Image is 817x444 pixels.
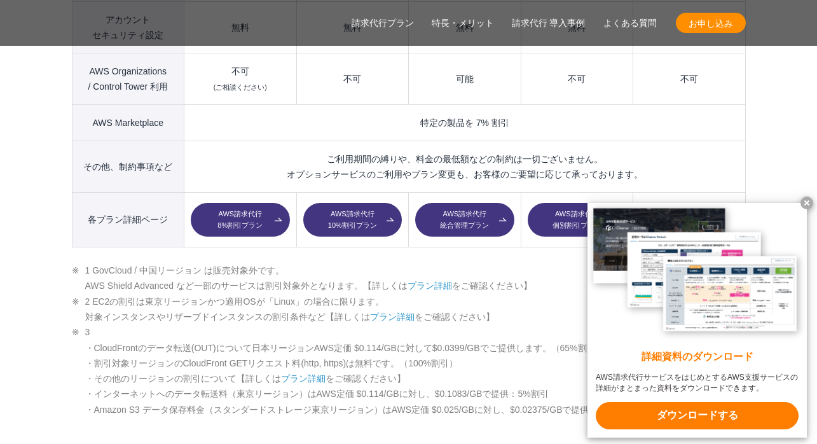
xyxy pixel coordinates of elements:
td: ご利用期間の縛りや、料金の最低額などの制約は一切ございません。 オプションサービスのご利用やプラン変更も、お客様のご要望に応じて承っております。 [184,141,745,192]
x-t: AWS請求代行サービスをはじめとするAWS支援サービスの詳細がまとまった資料をダウンロードできます。 [596,372,799,394]
td: 無料 [409,1,521,53]
td: 無料 [521,1,633,53]
a: AWS請求代行個別割引プラン [528,203,626,237]
td: 可能 [409,53,521,104]
li: 3 ・CloudFrontのデータ転送(OUT)について日本リージョンAWS定価 $0.114/GBに対して$0.0399/GBでご提供します。（65%割引） ・割引対象リージョンのCloudF... [72,324,746,417]
a: 特長・メリット [432,17,494,30]
li: 1 GovCloud / 中国リージョン は販売対象外です。 AWS Shield Advanced など一部のサービスは割引対象外となります。【詳しくは をご確認ください】 [72,263,746,294]
td: 不可 [633,53,745,104]
a: プラン詳細 [370,312,415,322]
a: よくある質問 [603,17,657,30]
a: 請求代行プラン [352,17,414,30]
td: 無料 [296,1,408,53]
td: 無料 [184,1,296,53]
a: AWS請求代行統合管理プラン [415,203,514,237]
td: 無料 [633,1,745,53]
a: お申し込み [676,13,746,33]
li: 2 EC2の割引は東京リージョンかつ適用OSが「Linux」の場合に限ります。 対象インスタンスやリザーブドインスタンスの割引条件など【詳しくは をご確認ください】 [72,294,746,325]
a: 詳細資料のダウンロード AWS請求代行サービスをはじめとするAWS支援サービスの詳細がまとまった資料をダウンロードできます。 ダウンロードする [587,203,807,438]
th: AWS Organizations / Control Tower 利用 [72,53,184,104]
a: プラン詳細 [408,281,452,291]
td: 不可 [521,53,633,104]
td: 不可 [296,53,408,104]
a: プラン詳細 [281,373,326,384]
small: (ご相談ください) [214,83,267,91]
th: 各プラン詳細ページ [72,192,184,247]
a: AWS請求代行10%割引プラン [303,203,402,237]
td: 特定の製品を 7% 割引 [184,104,745,141]
a: 請求代行 導入事例 [512,17,586,30]
th: その他、制約事項など [72,141,184,192]
th: アカウント セキュリティ設定 [72,1,184,53]
x-t: ダウンロードする [596,402,799,429]
span: お申し込み [676,17,746,30]
a: AWS請求代行8%割引プラン [191,203,289,237]
th: AWS Marketplace [72,104,184,141]
x-t: 詳細資料のダウンロード [596,350,799,364]
td: 不可 [184,53,296,104]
